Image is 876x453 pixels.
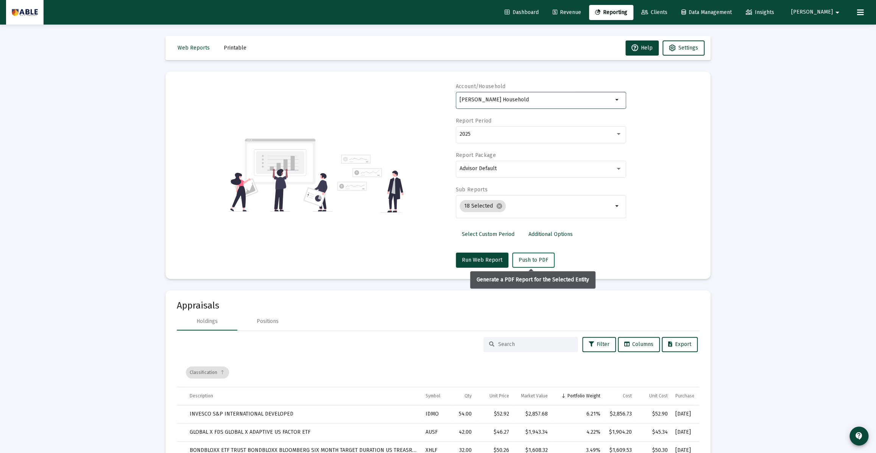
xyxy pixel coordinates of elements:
div: 54.00 [457,410,472,418]
img: reporting-alt [337,155,404,213]
div: Qty [464,393,472,399]
td: GLOBAL X FDS GLOBAL X ADAPTIVE US FACTOR ETF [186,423,422,441]
span: Revenue [553,9,581,16]
td: Column Unit Price [475,387,513,405]
div: $1,943.34 [517,428,548,436]
span: Printable [224,45,246,51]
td: Column Symbol [422,387,454,405]
label: Sub Reports [456,186,488,193]
td: Column Qty [454,387,476,405]
div: Purchase Date [675,393,705,399]
button: Run Web Report [456,253,508,268]
td: Column Market Value [513,387,552,405]
label: Account/Household [456,83,506,90]
div: Description [190,393,213,399]
span: Export [668,341,691,348]
mat-icon: arrow_drop_down [613,202,622,211]
div: [DATE] [675,410,715,418]
button: Settings [662,40,705,56]
button: Web Reports [171,40,216,56]
span: Insights [746,9,774,16]
input: Search or select an account or household [460,97,613,103]
div: 42.00 [457,428,472,436]
a: Clients [635,5,673,20]
span: 2025 [460,131,471,137]
mat-chip-list: Selection [460,199,613,214]
div: $2,857.68 [517,410,548,418]
span: Settings [678,45,698,51]
div: Positions [257,318,279,325]
div: $52.90 [639,410,668,418]
div: $2,856.73 [608,410,632,418]
span: Additional Options [528,231,573,237]
td: INVESCO S&P INTERNATIONAL DEVELOPED [186,405,422,423]
div: Unit Price [489,393,509,399]
span: Data Management [681,9,732,16]
div: $46.27 [479,428,509,436]
div: 6.21% [555,410,601,418]
a: Insights [740,5,780,20]
div: Portfolio Weight [567,393,600,399]
span: Help [631,45,653,51]
button: Push to PDF [512,253,555,268]
button: Printable [218,40,253,56]
td: IDMO [422,405,454,423]
mat-chip: 18 Selected [460,200,506,212]
div: Market Value [521,393,548,399]
button: Filter [582,337,616,352]
div: [DATE] [675,428,715,436]
span: Select Custom Period [462,231,514,237]
div: $1,904.20 [608,428,632,436]
span: Clients [641,9,667,16]
span: Columns [624,341,653,348]
mat-icon: arrow_drop_down [613,95,622,104]
button: [PERSON_NAME] [782,5,851,20]
div: $52.92 [479,410,509,418]
mat-icon: cancel [496,203,503,209]
span: Run Web Report [462,257,502,263]
button: Columns [618,337,660,352]
label: Report Period [456,118,492,124]
label: Report Package [456,152,496,158]
button: Help [625,40,659,56]
td: Column Purchase Date [671,387,719,405]
input: Search [498,341,572,348]
a: Revenue [547,5,587,20]
a: Data Management [675,5,738,20]
span: [PERSON_NAME] [791,9,833,16]
span: Dashboard [505,9,539,16]
div: Unit Cost [649,393,667,399]
span: Filter [589,341,609,348]
div: $45.34 [639,428,668,436]
td: Column Cost [604,387,636,405]
span: Push to PDF [519,257,548,263]
mat-icon: contact_support [854,431,864,441]
span: Web Reports [178,45,210,51]
img: Dashboard [12,5,38,20]
a: Reporting [589,5,633,20]
td: Column Unit Cost [636,387,672,405]
div: Data grid toolbar [186,358,694,387]
span: Advisor Default [460,165,497,172]
img: reporting [229,138,333,213]
button: Export [662,337,698,352]
div: Classification [186,366,229,379]
div: Cost [623,393,632,399]
a: Dashboard [499,5,545,20]
td: Column Portfolio Weight [552,387,605,405]
mat-icon: arrow_drop_down [833,5,842,20]
td: AUSF [422,423,454,441]
td: Column Description [186,387,422,405]
mat-card-title: Appraisals [177,302,699,309]
span: Reporting [595,9,627,16]
div: Symbol [426,393,440,399]
div: Holdings [196,318,218,325]
div: 4.22% [555,428,601,436]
